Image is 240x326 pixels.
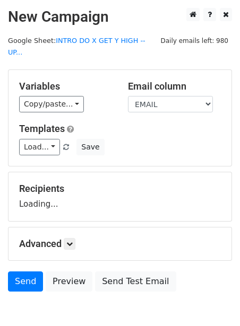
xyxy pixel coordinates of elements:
a: Templates [19,123,65,134]
a: Send [8,271,43,292]
div: Loading... [19,183,221,210]
button: Save [76,139,104,155]
h5: Variables [19,81,112,92]
a: Daily emails left: 980 [157,37,232,45]
small: Google Sheet: [8,37,145,57]
span: Daily emails left: 980 [157,35,232,47]
a: INTRO DO X GET Y HIGH -- UP... [8,37,145,57]
a: Copy/paste... [19,96,84,112]
a: Preview [46,271,92,292]
h5: Advanced [19,238,221,250]
h2: New Campaign [8,8,232,26]
h5: Email column [128,81,221,92]
a: Load... [19,139,60,155]
a: Send Test Email [95,271,176,292]
h5: Recipients [19,183,221,195]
